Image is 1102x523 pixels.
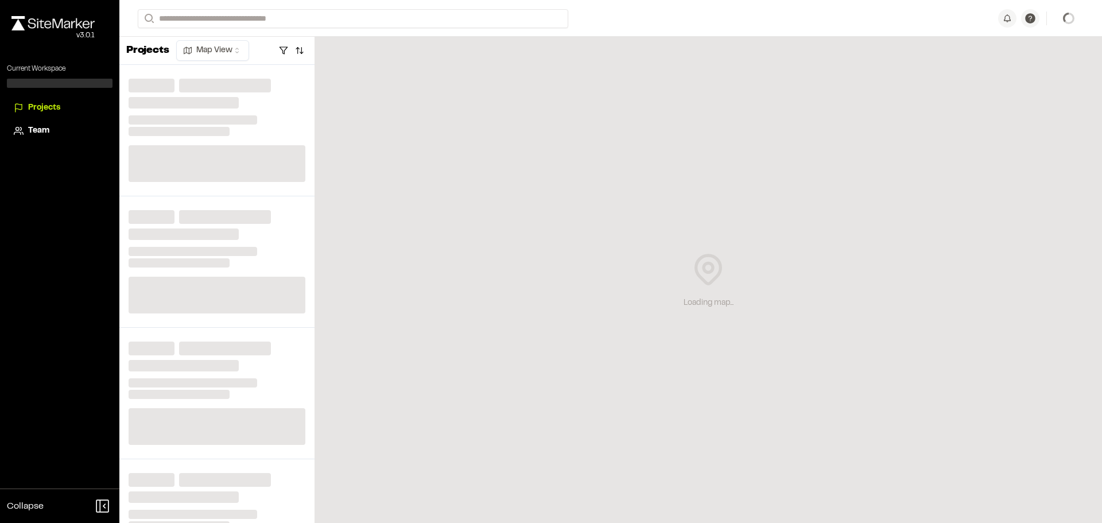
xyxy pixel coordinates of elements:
p: Current Workspace [7,64,112,74]
img: rebrand.png [11,16,95,30]
span: Team [28,125,49,137]
button: Search [138,9,158,28]
div: Loading map... [684,297,734,309]
a: Team [14,125,106,137]
a: Projects [14,102,106,114]
p: Projects [126,43,169,59]
span: Collapse [7,499,44,513]
div: Oh geez...please don't... [11,30,95,41]
span: Projects [28,102,60,114]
